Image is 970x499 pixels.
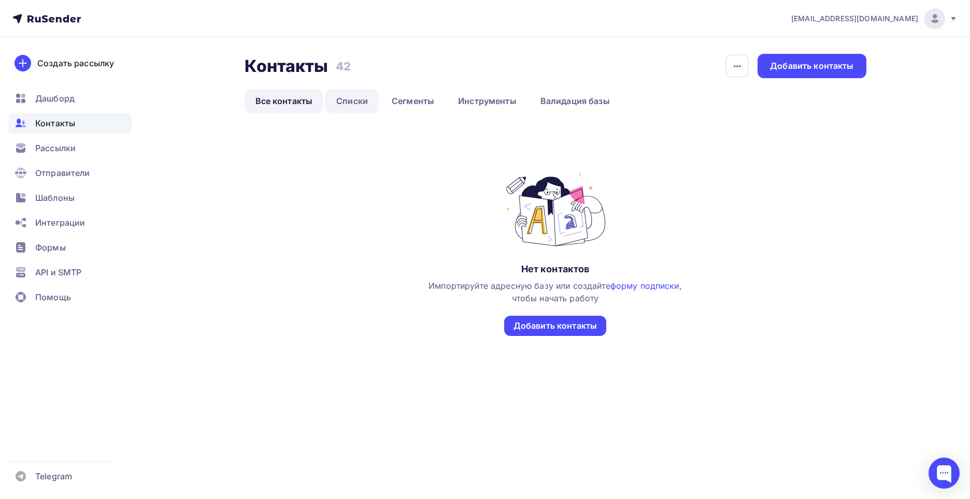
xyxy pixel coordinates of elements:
[35,266,81,278] span: API и SMTP
[35,216,85,229] span: Интеграции
[35,192,75,204] span: Шаблоны
[791,13,918,24] span: [EMAIL_ADDRESS][DOMAIN_NAME]
[8,138,132,158] a: Рассылки
[245,89,324,113] a: Все контакты
[8,237,132,258] a: Формы
[35,241,66,254] span: Формы
[447,89,527,113] a: Инструменты
[8,113,132,134] a: Контакты
[35,92,75,105] span: Дашборд
[8,163,132,183] a: Отправители
[8,187,132,208] a: Шаблоны
[35,470,72,482] span: Telegram
[513,320,597,332] div: Добавить контакты
[8,88,132,109] a: Дашборд
[35,167,90,179] span: Отправители
[791,8,958,29] a: [EMAIL_ADDRESS][DOMAIN_NAME]
[35,291,71,303] span: Помощь
[530,89,621,113] a: Валидация базы
[610,281,679,291] a: форму подписки
[35,142,76,154] span: Рассылки
[336,59,351,74] h3: 42
[521,263,590,275] div: Нет контактов
[381,89,445,113] a: Сегменты
[770,60,853,72] div: Добавить контакты
[37,57,114,69] div: Создать рассылку
[245,56,329,77] h2: Контакты
[429,281,682,303] span: Импортируйте адресную базу или создайте , чтобы начать работу
[35,117,75,129] span: Контакты
[325,89,379,113] a: Списки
